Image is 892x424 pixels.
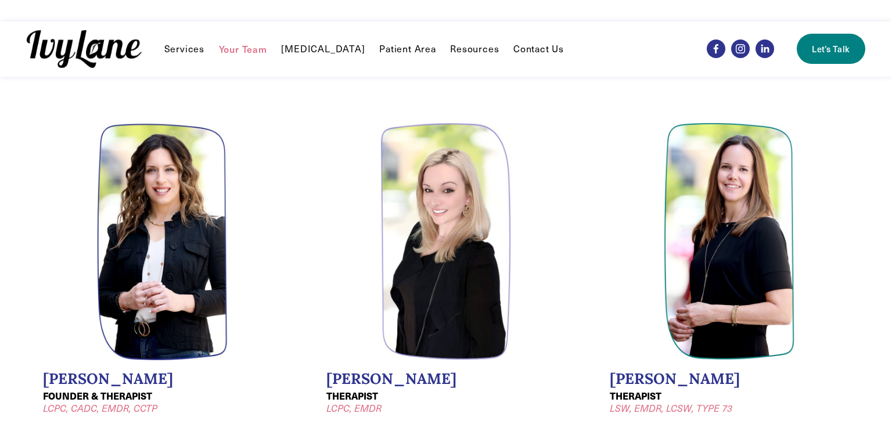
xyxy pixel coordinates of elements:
img: Headshot of Jodi Kautz, LSW, EMDR, TYPE 73, LCSW. Jodi is a therapist at Ivy Lane Counseling. [664,123,795,361]
span: Services [164,43,204,55]
em: LSW, EMDR, LCSW, TYPE 73 [610,402,732,414]
a: Your Team [219,42,267,56]
a: folder dropdown [164,42,204,56]
strong: THERAPIST [610,389,661,403]
a: Let's Talk [797,34,865,64]
h2: [PERSON_NAME] [326,370,566,388]
span: Resources [450,43,499,55]
h2: [PERSON_NAME] [43,370,282,388]
img: Headshot of Jessica Wilkiel, LCPC, EMDR. Meghan is a therapist at Ivy Lane Counseling. [380,123,512,361]
a: Patient Area [379,42,436,56]
h2: [PERSON_NAME] [610,370,849,388]
a: [MEDICAL_DATA] [281,42,365,56]
a: folder dropdown [450,42,499,56]
a: Instagram [731,39,750,58]
strong: FOUNDER & THERAPIST [43,389,152,403]
em: LCPC, EMDR [326,402,382,414]
em: LCPC, CADC, EMDR, CCTP [43,402,157,414]
img: Ivy Lane Counseling &mdash; Therapy that works for you [27,30,142,68]
a: Contact Us [513,42,564,56]
a: LinkedIn [756,39,774,58]
img: Headshot of Wendy Pawelski, LCPC, CADC, EMDR, CCTP. Wendy is a founder oft Ivy Lane Counseling [97,123,228,361]
a: Facebook [707,39,725,58]
strong: THERAPIST [326,389,378,403]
